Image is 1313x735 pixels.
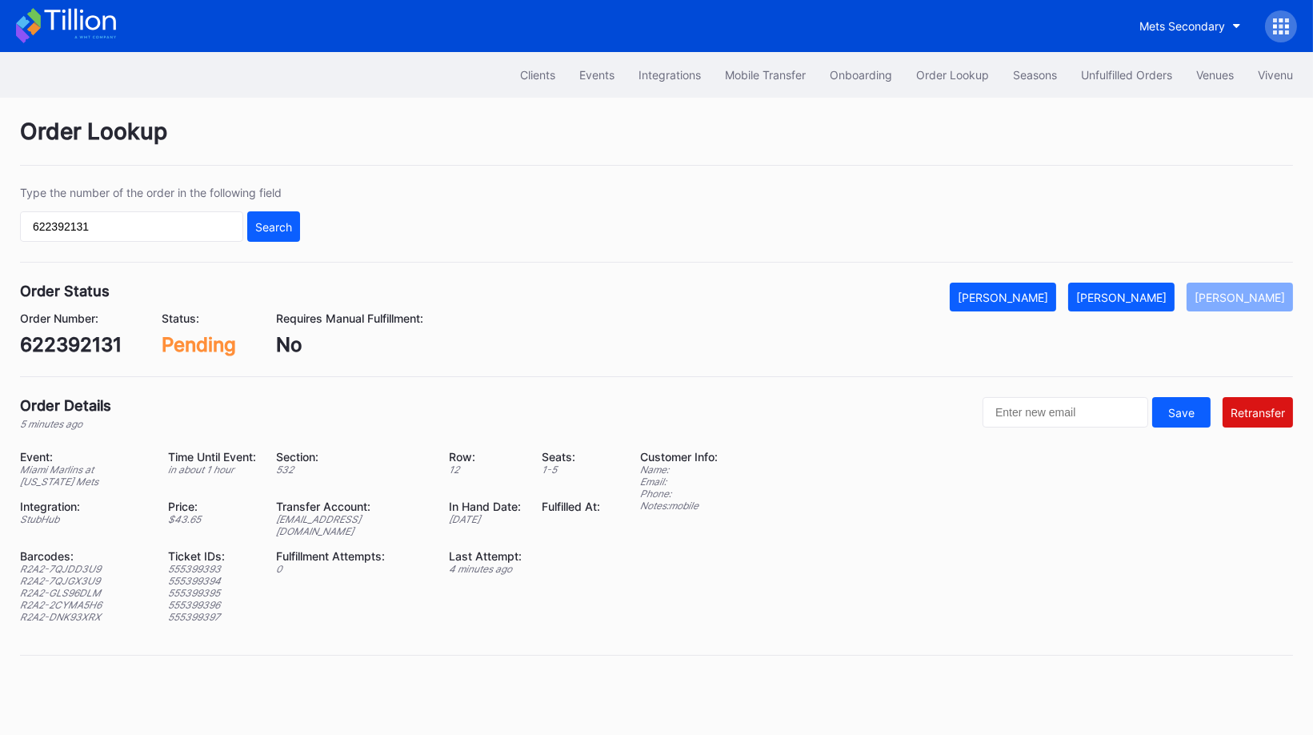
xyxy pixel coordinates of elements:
div: In Hand Date: [449,500,522,513]
div: 532 [276,464,429,476]
div: StubHub [20,513,148,525]
div: 555399395 [168,587,256,599]
div: Clients [520,68,555,82]
div: Order Number: [20,311,122,325]
div: Unfulfilled Orders [1081,68,1172,82]
div: Save [1168,406,1195,420]
div: Retransfer [1231,406,1285,420]
div: Barcodes: [20,549,148,563]
div: Search [255,220,292,234]
div: Events [579,68,614,82]
div: Type the number of the order in the following field [20,186,300,199]
div: Ticket IDs: [168,549,256,563]
div: No [276,333,423,356]
div: 0 [276,563,429,575]
div: Mobile Transfer [725,68,806,82]
div: 1 - 5 [542,464,600,476]
div: Order Lookup [916,68,989,82]
div: $ 43.65 [168,513,256,525]
div: Customer Info: [640,450,718,464]
button: Onboarding [818,60,904,90]
button: Unfulfilled Orders [1069,60,1184,90]
div: Transfer Account: [276,500,429,513]
button: Retransfer [1223,397,1293,428]
button: Seasons [1001,60,1069,90]
div: Mets Secondary [1139,19,1225,33]
div: Name: [640,464,718,476]
button: Integrations [626,60,713,90]
div: Order Status [20,283,110,299]
div: Notes: mobile [640,500,718,512]
div: Miami Marlins at [US_STATE] Mets [20,464,148,488]
button: [PERSON_NAME] [1187,283,1293,311]
div: Event: [20,450,148,464]
div: 12 [449,464,522,476]
button: Clients [508,60,567,90]
div: 555399397 [168,611,256,623]
button: Venues [1184,60,1246,90]
div: 555399394 [168,575,256,587]
div: [PERSON_NAME] [1076,291,1167,304]
div: R2A2-2CYMA5H6 [20,599,148,611]
div: Price: [168,500,256,513]
div: in about 1 hour [168,464,256,476]
div: [EMAIL_ADDRESS][DOMAIN_NAME] [276,513,429,537]
div: R2A2-GLS96DLM [20,587,148,599]
div: Integration: [20,500,148,513]
button: Save [1152,397,1211,428]
div: 4 minutes ago [449,563,522,575]
div: R2A2-DNK93XRX [20,611,148,623]
input: GT59662 [20,211,243,242]
div: Venues [1196,68,1234,82]
div: Order Details [20,397,111,414]
div: Integrations [638,68,701,82]
div: Status: [162,311,236,325]
div: R2A2-7QJDD3U9 [20,563,148,575]
div: 5 minutes ago [20,418,111,430]
div: Seasons [1013,68,1057,82]
div: Order Lookup [20,118,1293,166]
button: Search [247,211,300,242]
div: 622392131 [20,333,122,356]
div: Fulfillment Attempts: [276,549,429,563]
button: Mobile Transfer [713,60,818,90]
div: Pending [162,333,236,356]
button: [PERSON_NAME] [1068,283,1175,311]
div: Seats: [542,450,600,464]
div: 555399396 [168,599,256,611]
div: Last Attempt: [449,549,522,563]
div: Email: [640,476,718,488]
div: Requires Manual Fulfillment: [276,311,423,325]
div: [DATE] [449,513,522,525]
div: Section: [276,450,429,464]
button: Vivenu [1246,60,1305,90]
div: Onboarding [830,68,892,82]
button: Events [567,60,626,90]
div: Vivenu [1258,68,1293,82]
div: [PERSON_NAME] [958,291,1048,304]
div: [PERSON_NAME] [1195,291,1285,304]
div: R2A2-7QJGX3U9 [20,575,148,587]
div: Fulfilled At: [542,500,600,513]
div: Time Until Event: [168,450,256,464]
div: Row: [449,450,522,464]
button: Order Lookup [904,60,1001,90]
button: Mets Secondary [1127,11,1253,41]
button: [PERSON_NAME] [950,283,1056,311]
div: 555399393 [168,563,256,575]
input: Enter new email [983,397,1148,428]
div: Phone: [640,488,718,500]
